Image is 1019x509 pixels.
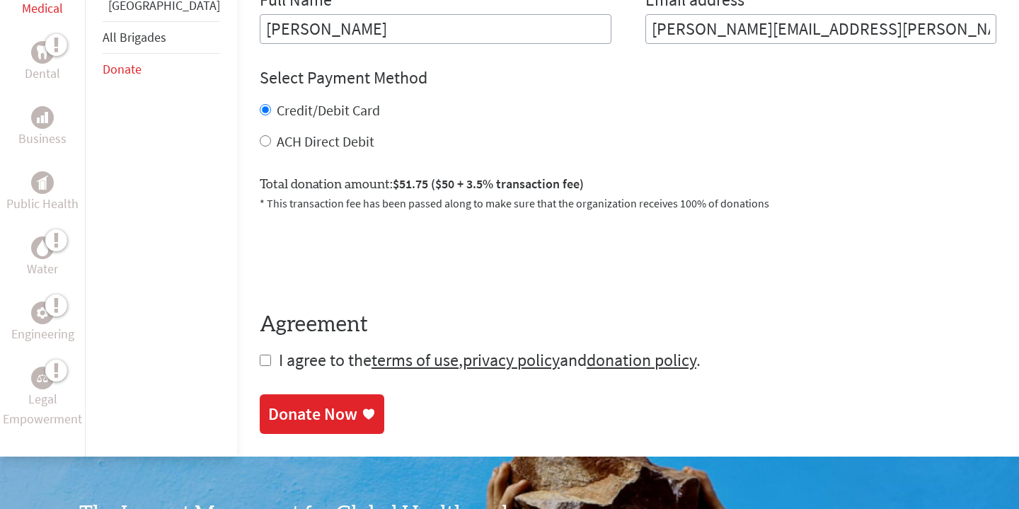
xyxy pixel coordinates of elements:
span: $51.75 ($50 + 3.5% transaction fee) [393,176,584,192]
h4: Select Payment Method [260,67,996,89]
p: Engineering [11,324,74,344]
h4: Agreement [260,312,996,338]
div: Public Health [31,171,54,194]
div: Water [31,236,54,259]
label: Total donation amount: [260,174,584,195]
a: BusinessBusiness [18,106,67,149]
p: Business [18,129,67,149]
a: Public HealthPublic Health [6,171,79,214]
a: WaterWater [27,236,58,279]
a: Donate Now [260,394,384,434]
li: All Brigades [103,21,220,54]
p: Public Health [6,194,79,214]
img: Engineering [37,307,48,319]
div: Business [31,106,54,129]
div: Donate Now [268,403,357,425]
a: Donate [103,61,142,77]
p: * This transaction fee has been passed along to make sure that the organization receives 100% of ... [260,195,996,212]
img: Water [37,240,48,256]
a: privacy policy [463,349,560,371]
div: Engineering [31,302,54,324]
a: EngineeringEngineering [11,302,74,344]
p: Legal Empowerment [3,389,82,429]
img: Dental [37,46,48,59]
p: Water [27,259,58,279]
span: I agree to the , and . [279,349,701,371]
div: Legal Empowerment [31,367,54,389]
a: donation policy [587,349,696,371]
iframe: reCAPTCHA [260,229,475,284]
img: Legal Empowerment [37,374,48,382]
li: Donate [103,54,220,85]
a: terms of use [372,349,459,371]
a: DentalDental [25,41,60,84]
a: Legal EmpowermentLegal Empowerment [3,367,82,429]
img: Public Health [37,176,48,190]
img: Business [37,112,48,123]
a: All Brigades [103,29,166,45]
input: Enter Full Name [260,14,611,44]
div: Dental [31,41,54,64]
p: Dental [25,64,60,84]
label: Credit/Debit Card [277,101,380,119]
label: ACH Direct Debit [277,132,374,150]
input: Your Email [645,14,997,44]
